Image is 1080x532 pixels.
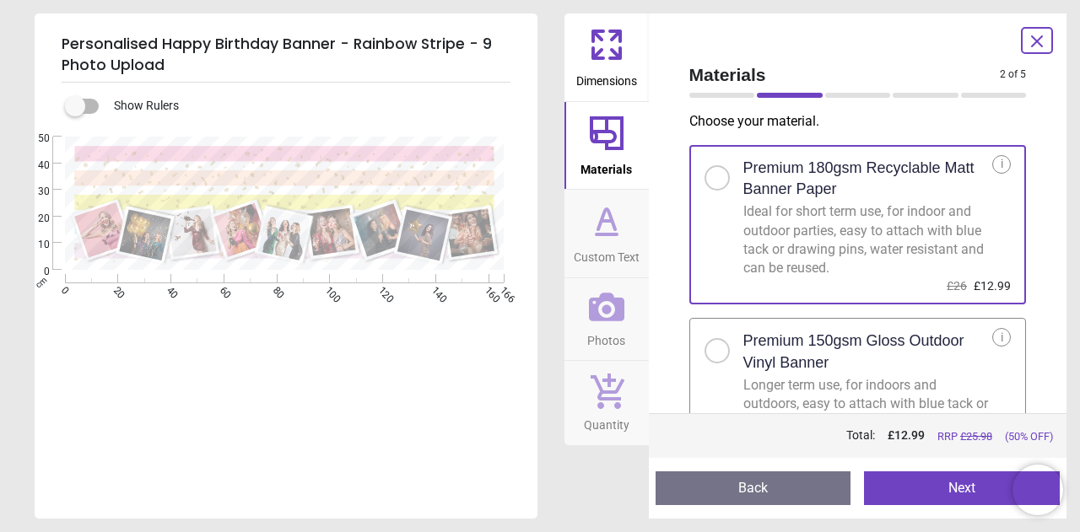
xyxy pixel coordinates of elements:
span: 12.99 [894,428,925,442]
button: Custom Text [564,190,649,277]
span: 40 [18,159,50,173]
p: Choose your material . [689,112,1040,131]
span: Materials [580,153,632,179]
span: 0 [18,265,50,279]
div: Total: [688,427,1054,444]
span: 20 [18,212,50,226]
span: 50 [18,132,50,146]
span: (50% OFF) [1005,429,1053,444]
iframe: Brevo live chat [1012,465,1063,515]
button: Quantity [564,361,649,445]
h5: Personalised Happy Birthday Banner - Rainbow Stripe - 9 Photo Upload [62,27,510,83]
span: Dimensions [576,65,637,90]
div: Longer term use, for indoors and outdoors, easy to attach with blue tack or drawing pins, waterpr... [743,376,993,452]
span: RRP [937,429,992,444]
span: £12.99 [974,279,1011,293]
button: Dimensions [564,13,649,101]
button: Materials [564,102,649,190]
span: 2 of 5 [1000,67,1026,82]
div: i [992,328,1011,347]
button: Back [656,471,851,505]
div: i [992,155,1011,174]
span: cm [33,275,48,290]
span: £ [888,427,925,444]
span: £ 25.98 [960,430,992,443]
span: Custom Text [574,241,640,266]
span: Photos [587,325,625,350]
span: Quantity [584,409,629,434]
div: Ideal for short term use, for indoor and outdoor parties, easy to attach with blue tack or drawin... [743,202,993,278]
div: Show Rulers [75,96,537,116]
button: Photos [564,278,649,361]
span: £26 [947,279,967,293]
button: Next [864,471,1060,505]
span: 30 [18,185,50,199]
span: 10 [18,238,50,252]
h2: Premium 180gsm Recyclable Matt Banner Paper [743,158,993,200]
h2: Premium 150gsm Gloss Outdoor Vinyl Banner [743,330,993,373]
span: Materials [689,62,1001,87]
